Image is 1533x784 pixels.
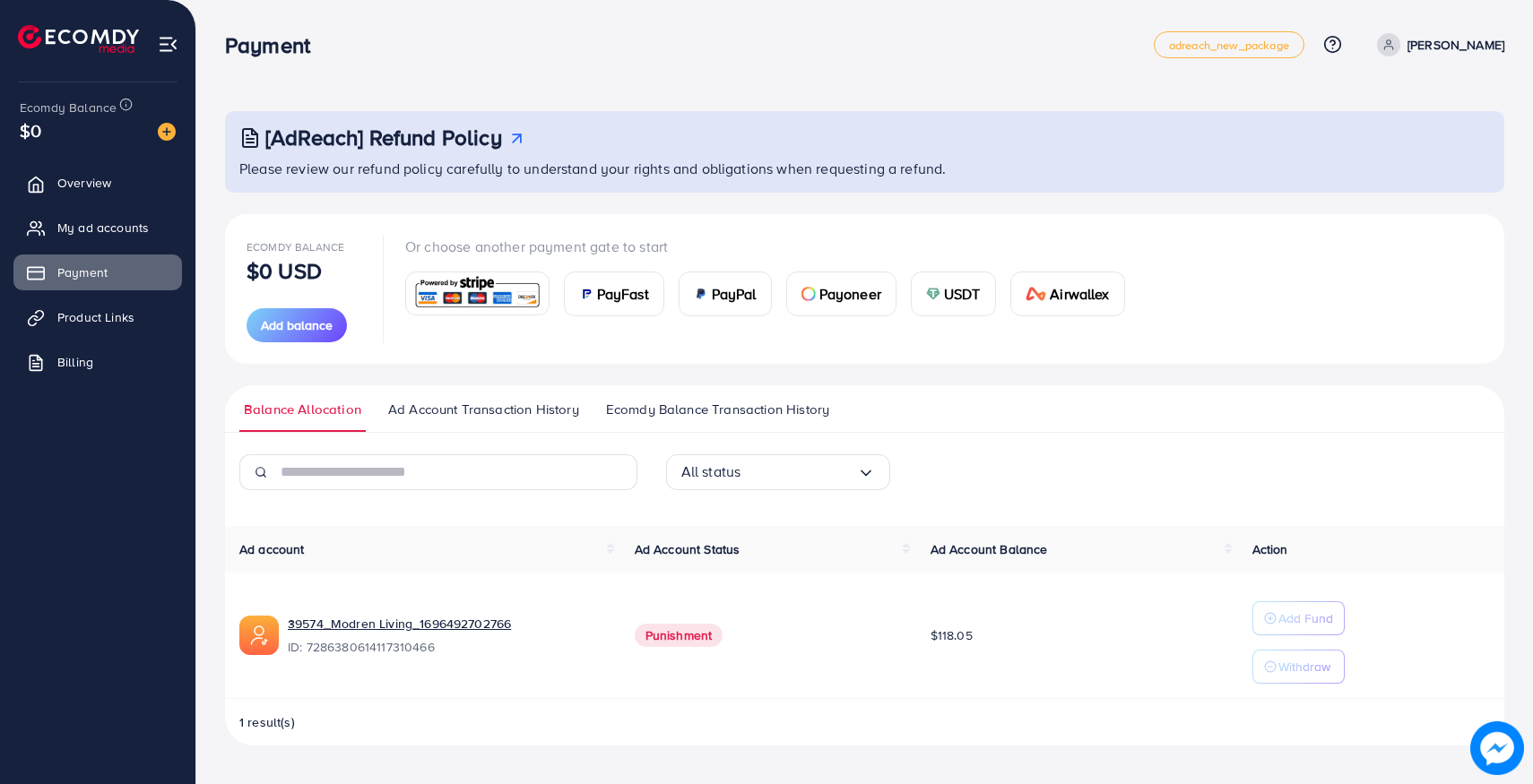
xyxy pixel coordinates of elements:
p: Please review our refund policy carefully to understand your rights and obligations when requesti... [239,158,1494,179]
img: card [926,287,940,301]
span: $0 [20,117,41,143]
span: Ad Account Balance [931,540,1048,558]
span: USDT [944,283,981,305]
span: Overview [57,174,111,192]
span: Ad account [239,540,305,558]
a: cardPayFast [564,271,664,316]
p: $0 USD [247,260,322,281]
span: Billing [57,353,93,371]
span: Action [1252,540,1288,558]
a: Payment [13,254,182,290]
span: Ad Account Transaction History [388,400,579,419]
img: menu [158,34,178,55]
h3: [AdReach] Refund Policy [265,125,502,151]
a: 39574_Modren Living_1696492702766 [288,615,606,633]
span: Payment [57,263,108,281]
p: Withdraw [1278,656,1330,677]
span: Add balance [261,316,333,334]
a: cardUSDT [911,271,996,316]
input: Search for option [741,458,856,486]
span: ID: 7286380614117310466 [288,638,606,656]
a: cardAirwallex [1010,271,1125,316]
img: image [158,123,176,141]
span: Punishment [635,624,723,647]
a: My ad accounts [13,210,182,246]
a: Billing [13,344,182,380]
a: Overview [13,165,182,201]
span: PayFast [597,283,649,305]
span: $118.05 [931,626,973,644]
span: Ecomdy Balance Transaction History [606,400,829,419]
a: card [405,271,550,315]
img: card [694,287,708,301]
span: Airwallex [1050,283,1109,305]
span: Payoneer [819,283,881,305]
span: 1 result(s) [239,713,295,731]
span: PayPal [712,283,757,305]
a: cardPayoneer [786,271,896,316]
div: Search for option [666,454,890,490]
span: adreach_new_package [1169,39,1289,51]
p: Add Fund [1278,607,1333,629]
h3: Payment [225,32,325,58]
span: Ad Account Status [635,540,741,558]
img: image [1470,721,1524,775]
img: card [1026,287,1047,301]
span: Product Links [57,308,134,326]
img: ic-ads-acc.e4c84228.svg [239,616,279,655]
span: My ad accounts [57,219,149,237]
a: cardPayPal [679,271,772,316]
a: Product Links [13,299,182,335]
div: <span class='underline'>39574_Modren Living_1696492702766</span></br>7286380614117310466 [288,615,606,656]
img: logo [18,25,139,53]
a: [PERSON_NAME] [1370,33,1504,56]
p: [PERSON_NAME] [1407,34,1504,56]
a: adreach_new_package [1154,31,1304,58]
button: Add Fund [1252,601,1345,635]
img: card [411,274,543,313]
span: Ecomdy Balance [247,239,344,254]
img: card [579,287,593,301]
img: card [801,287,816,301]
span: Ecomdy Balance [20,99,117,116]
span: Balance Allocation [244,400,361,419]
p: Or choose another payment gate to start [405,236,1139,257]
button: Withdraw [1252,650,1345,684]
span: All status [681,458,741,486]
button: Add balance [247,308,347,342]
